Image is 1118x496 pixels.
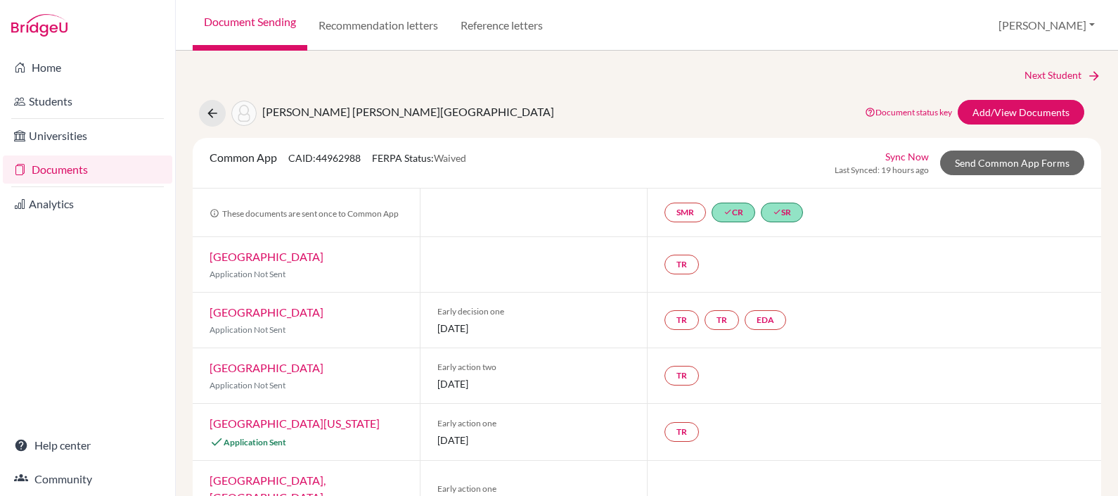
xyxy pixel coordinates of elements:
span: Common App [210,151,277,164]
a: [GEOGRAPHIC_DATA][US_STATE] [210,416,380,430]
a: Sync Now [885,149,929,164]
a: Next Student [1024,68,1101,83]
span: Application Not Sent [210,380,285,390]
span: Application Not Sent [210,324,285,335]
a: Help center [3,431,172,459]
span: Last Synced: 19 hours ago [835,164,929,177]
a: TR [664,310,699,330]
a: EDA [745,310,786,330]
span: [DATE] [437,433,630,447]
span: Waived [434,152,466,164]
a: Document status key [865,107,952,117]
i: done [724,208,732,216]
span: [PERSON_NAME] [PERSON_NAME][GEOGRAPHIC_DATA] [262,105,554,118]
span: Early action two [437,361,630,374]
a: Documents [3,155,172,184]
a: TR [664,422,699,442]
a: Home [3,53,172,82]
a: Community [3,465,172,493]
img: Bridge-U [11,14,68,37]
span: [DATE] [437,376,630,391]
span: Early action one [437,417,630,430]
a: TR [664,255,699,274]
a: doneSR [761,203,803,222]
a: Send Common App Forms [940,151,1084,175]
a: Analytics [3,190,172,218]
span: Application Sent [224,437,286,447]
a: [GEOGRAPHIC_DATA] [210,305,323,319]
a: [GEOGRAPHIC_DATA] [210,250,323,263]
span: CAID: 44962988 [288,152,361,164]
a: Add/View Documents [958,100,1084,125]
span: These documents are sent once to Common App [210,208,399,219]
a: [GEOGRAPHIC_DATA] [210,361,323,374]
a: TR [705,310,739,330]
button: [PERSON_NAME] [992,12,1101,39]
span: Application Not Sent [210,269,285,279]
span: FERPA Status: [372,152,466,164]
i: done [773,208,781,216]
span: [DATE] [437,321,630,336]
a: TR [664,366,699,386]
a: SMR [664,203,706,222]
a: doneCR [712,203,755,222]
span: Early decision one [437,305,630,318]
a: Students [3,87,172,115]
span: Early action one [437,483,630,495]
a: Universities [3,122,172,150]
